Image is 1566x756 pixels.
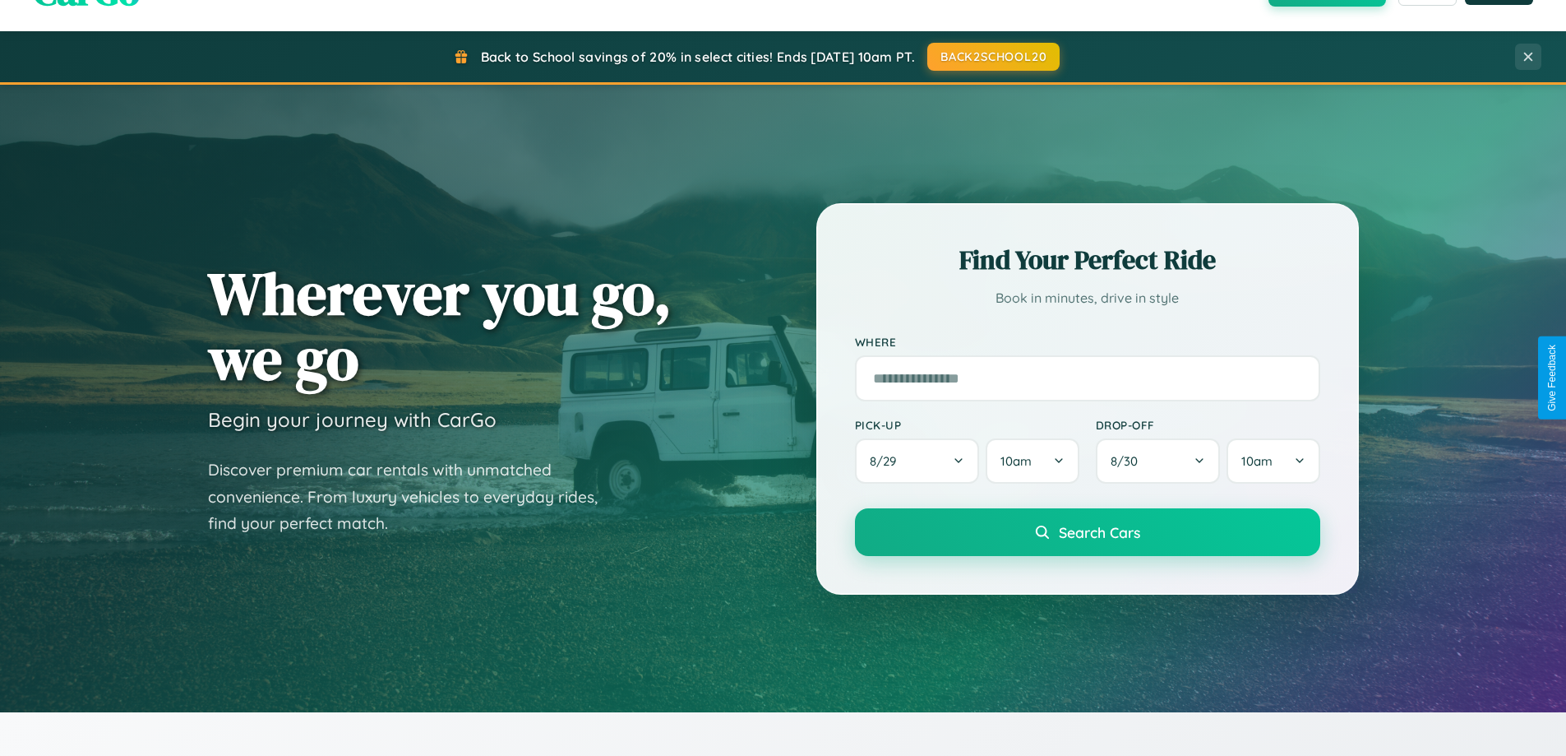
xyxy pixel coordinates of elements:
div: Give Feedback [1546,345,1558,411]
p: Discover premium car rentals with unmatched convenience. From luxury vehicles to everyday rides, ... [208,457,619,537]
label: Drop-off [1096,418,1320,432]
button: 10am [986,438,1079,484]
span: 8 / 30 [1111,453,1146,469]
span: 10am [1241,453,1273,469]
button: BACK2SCHOOL20 [927,43,1060,71]
h3: Begin your journey with CarGo [208,407,497,432]
span: 10am [1000,453,1032,469]
button: 10am [1226,438,1319,484]
h1: Wherever you go, we go [208,261,672,391]
span: Search Cars [1059,523,1140,541]
span: 8 / 29 [870,453,904,469]
button: 8/30 [1096,438,1221,484]
h2: Find Your Perfect Ride [855,242,1320,278]
button: 8/29 [855,438,980,484]
label: Where [855,335,1320,349]
span: Back to School savings of 20% in select cities! Ends [DATE] 10am PT. [481,49,915,65]
p: Book in minutes, drive in style [855,286,1320,310]
label: Pick-up [855,418,1079,432]
button: Search Cars [855,508,1320,556]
